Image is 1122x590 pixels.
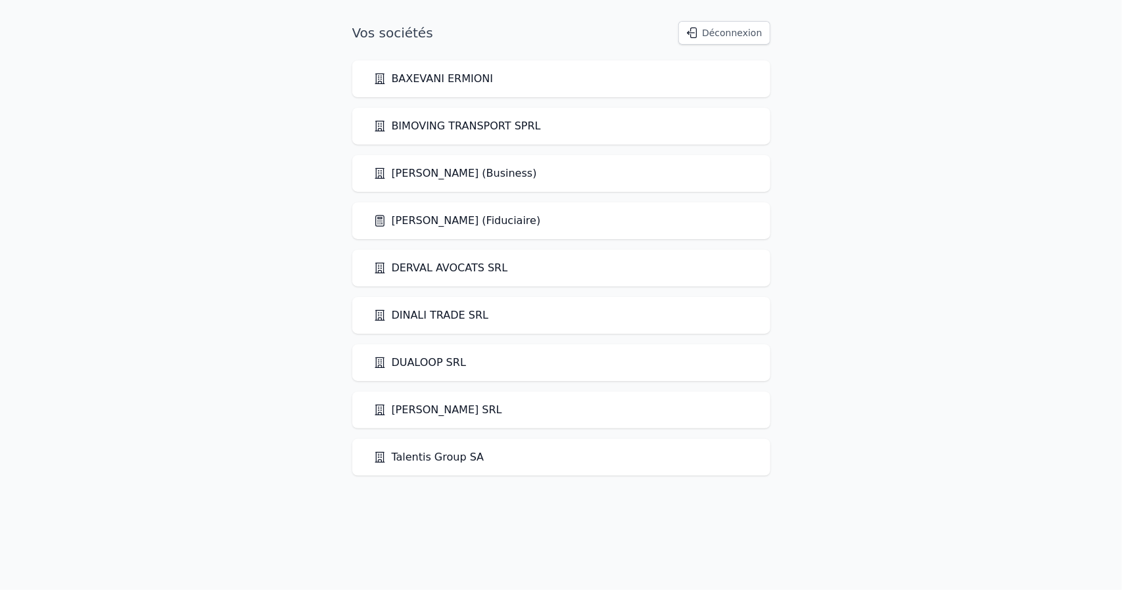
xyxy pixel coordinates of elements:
[373,355,466,371] a: DUALOOP SRL
[373,166,537,181] a: [PERSON_NAME] (Business)
[373,402,502,418] a: [PERSON_NAME] SRL
[352,24,433,42] h1: Vos sociétés
[373,71,494,87] a: BAXEVANI ERMIONI
[373,260,508,276] a: DERVAL AVOCATS SRL
[373,449,484,465] a: Talentis Group SA
[373,118,541,134] a: BIMOVING TRANSPORT SPRL
[373,307,489,323] a: DINALI TRADE SRL
[373,213,541,229] a: [PERSON_NAME] (Fiduciaire)
[678,21,770,45] button: Déconnexion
